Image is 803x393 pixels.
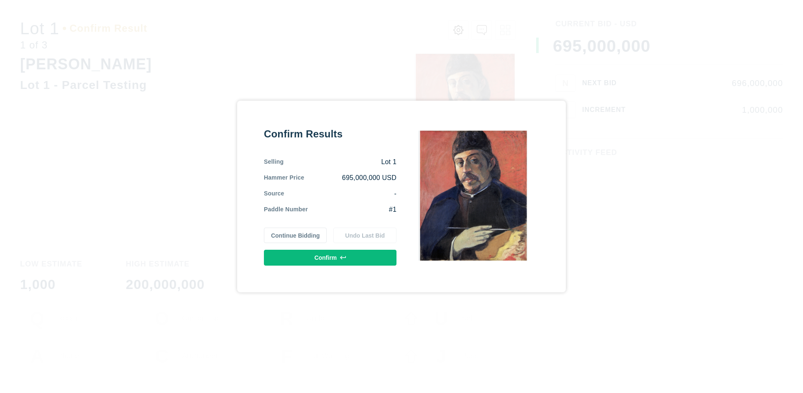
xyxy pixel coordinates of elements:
[284,189,396,198] div: -
[284,157,396,167] div: Lot 1
[264,127,396,141] div: Confirm Results
[264,228,327,243] button: Continue Bidding
[304,173,396,183] div: 695,000,000 USD
[264,250,396,266] button: Confirm
[333,228,396,243] button: Undo Last Bid
[264,173,304,183] div: Hammer Price
[308,205,396,214] div: #1
[264,205,308,214] div: Paddle Number
[264,189,284,198] div: Source
[264,157,284,167] div: Selling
